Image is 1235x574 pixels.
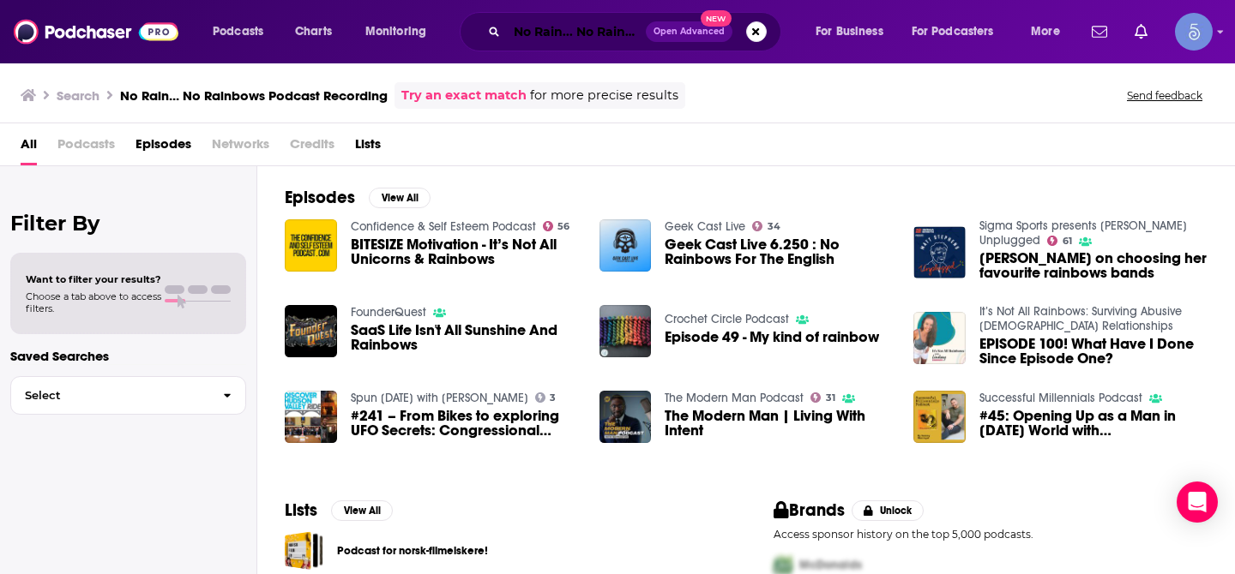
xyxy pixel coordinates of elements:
span: Logged in as Spiral5-G1 [1175,13,1213,51]
h2: Brands [774,499,845,521]
span: Podcasts [57,130,115,165]
a: Geek Cast Live [665,219,745,234]
span: #241 – From Bikes to exploring UFO Secrets: Congressional Hearings, [PERSON_NAME] 4 and Saying Go... [351,409,579,438]
a: Zoe Bäckstedt on choosing her favourite rainbows bands [979,251,1208,280]
span: Monitoring [365,20,426,44]
button: open menu [353,18,449,45]
button: Select [10,376,246,415]
img: Podchaser - Follow, Share and Rate Podcasts [14,15,178,48]
span: The Modern Man | Living With Intent [665,409,893,438]
a: #45: Opening Up as a Man in Today's World with Ted Phateon [979,409,1208,438]
span: 3 [550,394,556,402]
span: Geek Cast Live 6.250 : No Rainbows For The English [665,237,893,266]
a: The Modern Man Podcast [665,391,804,405]
h2: Lists [285,499,317,521]
a: 61 [1047,236,1072,246]
button: open menu [901,18,1019,45]
span: 34 [768,223,780,230]
span: Podcast for norsk-filmelskere! [285,531,323,570]
span: Select [11,390,209,401]
h3: No Rain... No Rainbows Podcast Recording [120,87,388,104]
img: SaaS Life Isn't All Sunshine And Rainbows [285,305,337,357]
span: 31 [826,394,835,402]
p: Saved Searches [10,348,246,364]
a: Confidence & Self Esteem Podcast [351,219,536,234]
span: Podcasts [213,20,263,44]
a: Lists [355,130,381,165]
img: #45: Opening Up as a Man in Today's World with Ted Phateon [913,391,966,443]
span: More [1031,20,1060,44]
span: For Business [816,20,883,44]
div: Open Intercom Messenger [1177,481,1218,523]
a: It’s Not All Rainbows: Surviving Abusive LGBTQIA+ Relationships [979,304,1182,333]
a: Crochet Circle Podcast [665,312,789,326]
a: Show notifications dropdown [1085,17,1114,46]
a: Podcast for norsk-filmelskere! [337,541,488,560]
a: 3 [535,392,557,403]
a: All [21,130,37,165]
h2: Episodes [285,187,355,208]
button: Unlock [852,500,925,521]
span: [PERSON_NAME] on choosing her favourite rainbows bands [979,251,1208,280]
a: #241 – From Bikes to exploring UFO Secrets: Congressional Hearings, John Wick 4 and Saying Goodby... [351,409,579,438]
input: Search podcasts, credits, & more... [507,18,646,45]
img: #241 – From Bikes to exploring UFO Secrets: Congressional Hearings, John Wick 4 and Saying Goodby... [285,391,337,443]
button: View All [331,500,393,521]
a: Episodes [136,130,191,165]
span: New [701,10,732,27]
span: for more precise results [530,86,678,105]
span: Charts [295,20,332,44]
a: EpisodesView All [285,187,431,208]
a: Charts [284,18,342,45]
span: #45: Opening Up as a Man in [DATE] World with [PERSON_NAME] [979,409,1208,438]
a: Sigma Sports presents Matt Stephens Unplugged [979,218,1187,248]
img: Episode 49 - My kind of rainbow [599,305,652,357]
h3: Search [57,87,99,104]
button: View All [369,188,431,208]
button: Send feedback [1122,88,1208,103]
span: Choose a tab above to access filters. [26,290,161,314]
a: ListsView All [285,499,393,521]
a: BITESIZE Motivation - It’s Not All Unicorns & Rainbows [351,237,579,266]
img: EPISODE 100! What Have I Done Since Episode One? [913,312,966,364]
div: Search podcasts, credits, & more... [476,12,798,51]
span: For Podcasters [912,20,994,44]
span: Networks [212,130,269,165]
span: 61 [1063,237,1072,245]
button: Show profile menu [1175,13,1213,51]
a: Try an exact match [401,86,527,105]
a: 56 [543,221,570,231]
img: User Profile [1175,13,1213,51]
span: Credits [290,130,334,165]
p: Access sponsor history on the top 5,000 podcasts. [774,528,1208,541]
span: McDonalds [799,558,862,572]
span: Open Advanced [654,27,725,36]
h2: Filter By [10,211,246,236]
a: Episode 49 - My kind of rainbow [665,330,879,344]
img: The Modern Man | Living With Intent [599,391,652,443]
a: 31 [810,392,835,403]
a: Successful Millennials Podcast [979,391,1142,405]
span: 56 [557,223,569,230]
img: Zoe Bäckstedt on choosing her favourite rainbows bands [913,226,966,278]
a: Show notifications dropdown [1128,17,1154,46]
a: SaaS Life Isn't All Sunshine And Rainbows [351,323,579,352]
span: Want to filter your results? [26,273,161,285]
button: open menu [804,18,905,45]
a: 34 [752,221,780,231]
img: Geek Cast Live 6.250 : No Rainbows For The English [599,219,652,272]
